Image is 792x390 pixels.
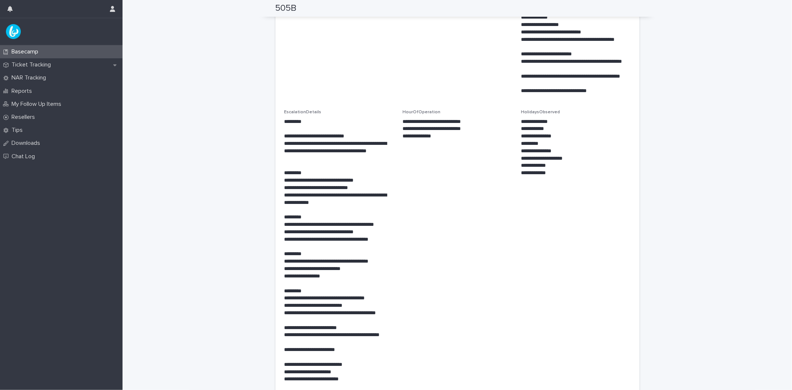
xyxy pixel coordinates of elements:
p: Basecamp [9,48,44,55]
p: My Follow Up Items [9,101,67,108]
span: HolidaysObserved [521,110,560,114]
p: Reports [9,88,38,95]
p: Chat Log [9,153,41,160]
img: UPKZpZA3RCu7zcH4nw8l [6,24,21,39]
span: EscalationDetails [284,110,322,114]
p: Tips [9,127,29,134]
p: Downloads [9,140,46,147]
h2: 505B [276,3,297,14]
p: Resellers [9,114,41,121]
p: NAR Tracking [9,74,52,81]
span: HourOfOperation [402,110,440,114]
p: Ticket Tracking [9,61,57,68]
